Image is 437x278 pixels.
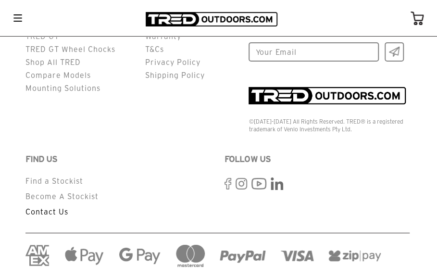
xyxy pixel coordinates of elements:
[249,87,406,104] img: TRED_RGB_Inline_Entity_Logo_Positive_1_1ca9957f-e149-4b59-a30a-fe7e867154af.png
[25,58,81,66] a: Shop All TRED
[249,42,379,62] input: Your Email
[25,177,83,185] a: Find a Stockist
[145,4,236,82] ul: Secondary
[225,153,409,165] h2: FOLLOW US
[145,58,200,66] a: Privacy Policy
[25,45,115,53] a: TRED GT Wheel Chocks
[146,12,277,26] img: TRED Outdoors America
[25,207,68,216] a: Contact Us
[411,12,424,25] img: cart-icon
[25,84,100,92] a: Mounting Solutions
[25,192,99,201] a: Become A Stockist
[25,32,59,40] a: TRED GT
[25,71,91,79] a: Compare Models
[25,153,210,165] h2: FIND US
[25,4,132,95] ul: Secondary
[249,118,412,134] div: ©[DATE]-[DATE] All Rights Reserved. TRED® is a registered trademark of Venlo Investments Pty Ltd.
[145,71,205,79] a: Shipping Policy
[25,245,381,267] img: payment-logos.png
[13,14,22,22] img: menu-icon
[145,45,164,53] a: T&Cs
[145,32,181,40] a: Warranty
[25,175,210,218] ul: Secondary
[385,42,404,62] input: Ok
